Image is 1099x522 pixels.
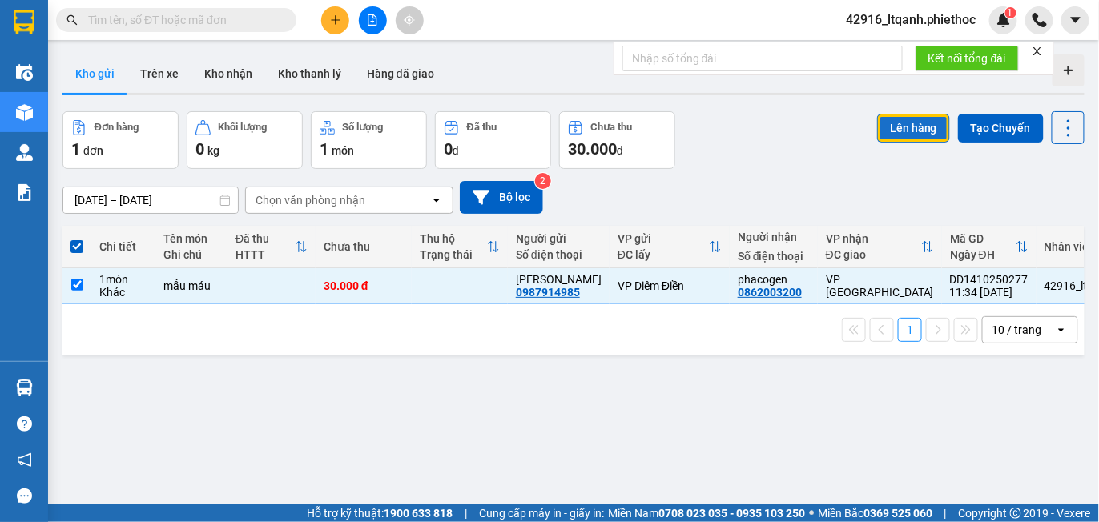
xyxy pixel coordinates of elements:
[412,226,508,268] th: Toggle SortBy
[17,452,32,468] span: notification
[1055,323,1068,336] svg: open
[63,187,238,213] input: Select a date range.
[618,232,709,245] div: VP gửi
[71,139,80,159] span: 1
[163,232,219,245] div: Tên món
[354,54,447,93] button: Hàng đã giao
[996,13,1011,27] img: icon-new-feature
[738,231,810,243] div: Người nhận
[460,181,543,214] button: Bộ lọc
[610,226,730,268] th: Toggle SortBy
[1008,7,1013,18] span: 1
[127,54,191,93] button: Trên xe
[958,114,1044,143] button: Tạo Chuyến
[191,54,265,93] button: Kho nhận
[826,248,921,261] div: ĐC giao
[568,139,617,159] span: 30.000
[863,507,932,520] strong: 0369 525 060
[1061,6,1089,34] button: caret-down
[16,144,33,161] img: warehouse-icon
[16,379,33,396] img: warehouse-icon
[738,250,810,263] div: Số điện thoại
[618,248,709,261] div: ĐC lấy
[944,504,947,522] span: |
[435,111,551,169] button: Đã thu0đ
[916,46,1019,71] button: Kết nối tổng đài
[227,226,316,268] th: Toggle SortBy
[516,286,580,299] div: 0987914985
[343,122,384,133] div: Số lượng
[95,122,139,133] div: Đơn hàng
[404,14,415,26] span: aim
[430,194,443,207] svg: open
[332,144,354,157] span: món
[617,144,623,157] span: đ
[207,144,219,157] span: kg
[17,488,32,504] span: message
[330,14,341,26] span: plus
[62,54,127,93] button: Kho gửi
[235,232,295,245] div: Đã thu
[826,273,934,299] div: VP [GEOGRAPHIC_DATA]
[877,114,950,143] button: Lên hàng
[320,139,328,159] span: 1
[950,273,1029,286] div: DD1410250277
[467,122,497,133] div: Đã thu
[235,248,295,261] div: HTTT
[809,510,814,516] span: ⚪️
[14,10,34,34] img: logo-vxr
[16,104,33,121] img: warehouse-icon
[738,286,802,299] div: 0862003200
[608,504,805,522] span: Miền Nam
[384,507,453,520] strong: 1900 633 818
[950,286,1029,299] div: 11:34 [DATE]
[622,46,903,71] input: Nhập số tổng đài
[88,11,277,29] input: Tìm tên, số ĐT hoặc mã đơn
[187,111,303,169] button: Khối lượng0kg
[818,504,932,522] span: Miền Bắc
[479,504,604,522] span: Cung cấp máy in - giấy in:
[16,184,33,201] img: solution-icon
[818,226,942,268] th: Toggle SortBy
[311,111,427,169] button: Số lượng1món
[83,144,103,157] span: đơn
[559,111,675,169] button: Chưa thu30.000đ
[1053,54,1085,86] div: Tạo kho hàng mới
[99,286,147,299] div: Khác
[591,122,633,133] div: Chưa thu
[219,122,268,133] div: Khối lượng
[321,6,349,34] button: plus
[163,279,219,292] div: mẫu máu
[99,240,147,253] div: Chi tiết
[992,322,1042,338] div: 10 / trang
[359,6,387,34] button: file-add
[1069,13,1083,27] span: caret-down
[256,192,365,208] div: Chọn văn phòng nhận
[516,248,602,261] div: Số điện thoại
[420,232,487,245] div: Thu hộ
[516,232,602,245] div: Người gửi
[942,226,1037,268] th: Toggle SortBy
[738,273,810,286] div: phacogen
[163,248,219,261] div: Ghi chú
[324,279,404,292] div: 30.000 đ
[265,54,354,93] button: Kho thanh lý
[62,111,179,169] button: Đơn hàng1đơn
[516,273,602,286] div: Anh Khánh
[307,504,453,522] span: Hỗ trợ kỹ thuật:
[66,14,78,26] span: search
[367,14,378,26] span: file-add
[420,248,487,261] div: Trạng thái
[833,10,989,30] span: 42916_ltqanh.phiethoc
[1005,7,1016,18] sup: 1
[396,6,424,34] button: aim
[618,279,722,292] div: VP Diêm Điền
[826,232,921,245] div: VP nhận
[16,64,33,81] img: warehouse-icon
[535,173,551,189] sup: 2
[898,318,922,342] button: 1
[658,507,805,520] strong: 0708 023 035 - 0935 103 250
[1033,13,1047,27] img: phone-icon
[17,416,32,432] span: question-circle
[950,232,1016,245] div: Mã GD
